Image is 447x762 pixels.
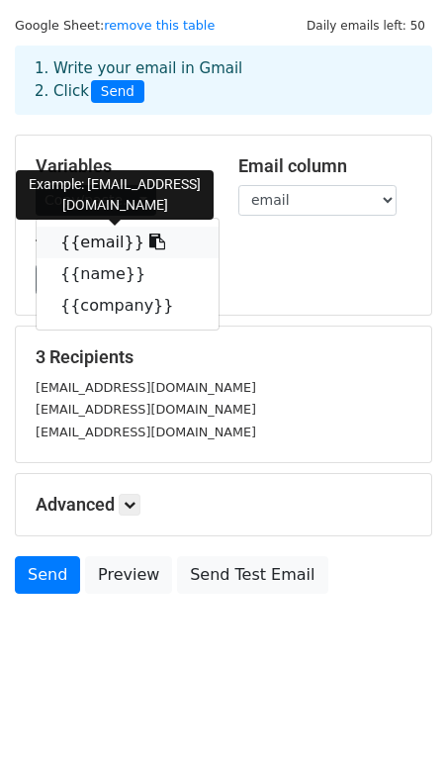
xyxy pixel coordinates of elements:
a: Send [15,556,80,594]
h5: Email column [238,155,411,177]
h5: Advanced [36,494,411,516]
a: {{email}} [37,227,219,258]
small: Google Sheet: [15,18,215,33]
div: 1. Write your email in Gmail 2. Click [20,57,427,103]
small: [EMAIL_ADDRESS][DOMAIN_NAME] [36,425,256,439]
a: {{name}} [37,258,219,290]
a: Daily emails left: 50 [300,18,432,33]
div: Example: [EMAIL_ADDRESS][DOMAIN_NAME] [16,170,214,220]
a: remove this table [104,18,215,33]
a: {{company}} [37,290,219,322]
h5: Variables [36,155,209,177]
span: Send [91,80,144,104]
a: Send Test Email [177,556,327,594]
h5: 3 Recipients [36,346,411,368]
small: [EMAIL_ADDRESS][DOMAIN_NAME] [36,402,256,417]
a: Preview [85,556,172,594]
small: [EMAIL_ADDRESS][DOMAIN_NAME] [36,380,256,395]
iframe: Chat Widget [348,667,447,762]
span: Daily emails left: 50 [300,15,432,37]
